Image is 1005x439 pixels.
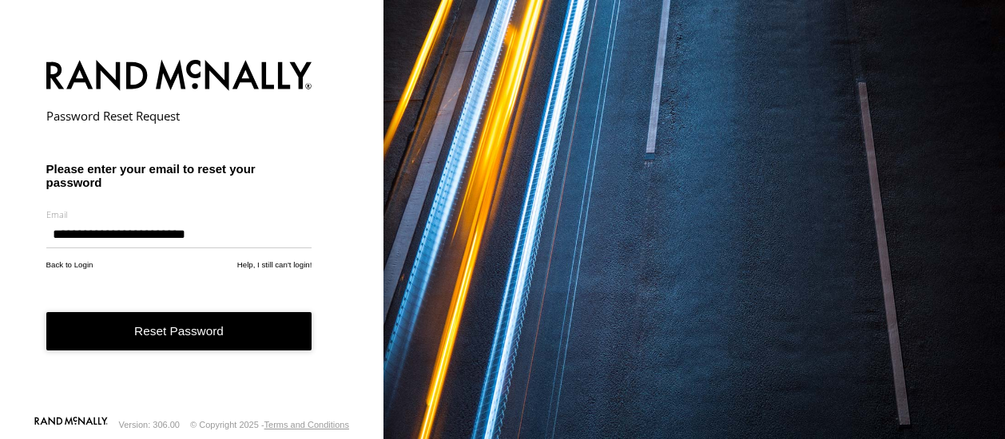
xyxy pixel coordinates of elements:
div: Version: 306.00 [119,420,180,429]
div: © Copyright 2025 - [190,420,349,429]
button: Reset Password [46,312,312,351]
h3: Please enter your email to reset your password [46,162,312,189]
a: Help, I still can't login! [237,260,312,269]
a: Back to Login [46,260,93,269]
img: Rand McNally [46,57,312,97]
a: Visit our Website [34,417,108,433]
label: Email [46,208,312,220]
h2: Password Reset Request [46,108,312,124]
a: Terms and Conditions [264,420,349,429]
